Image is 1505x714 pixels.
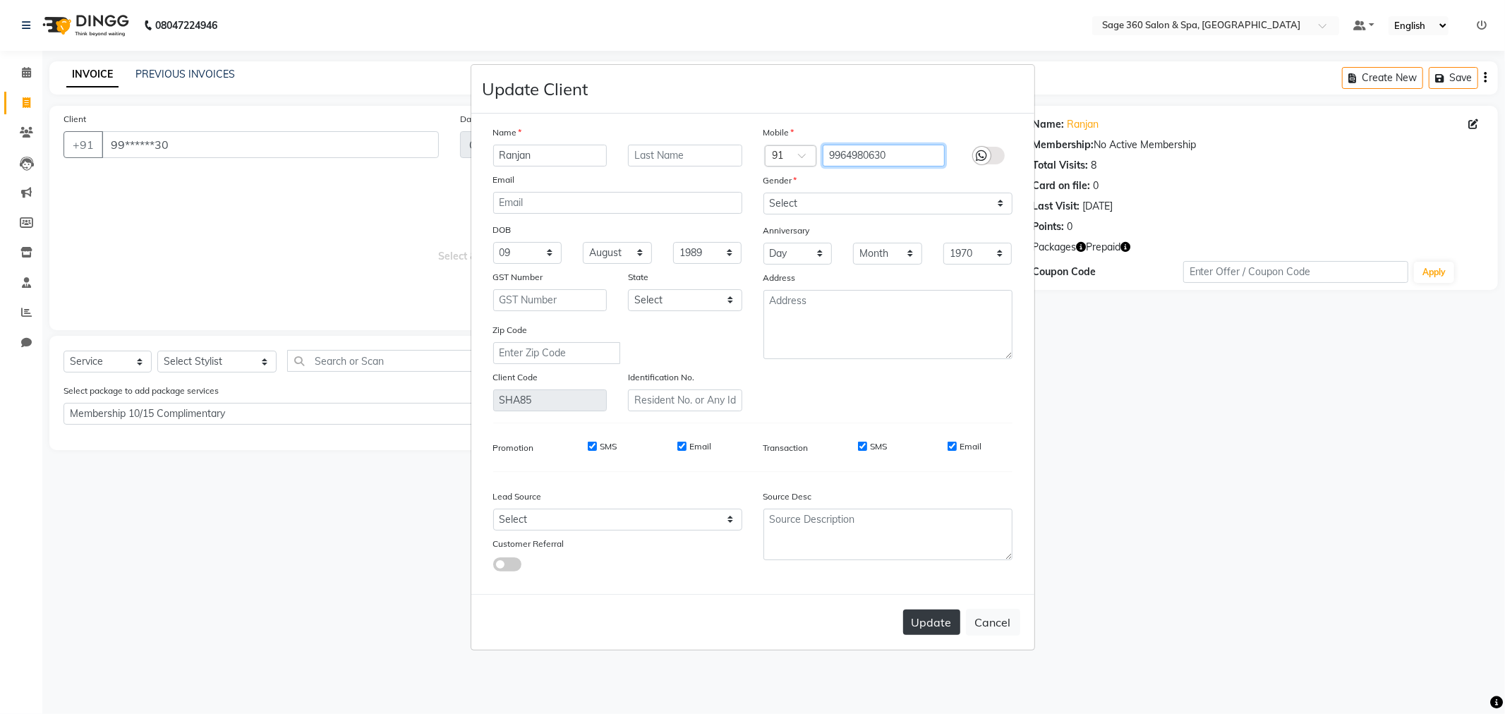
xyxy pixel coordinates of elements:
input: Resident No. or Any Id [628,389,742,411]
label: DOB [493,224,512,236]
label: Transaction [763,442,809,454]
label: Gender [763,174,797,187]
input: GST Number [493,289,608,311]
input: First Name [493,145,608,167]
label: SMS [870,440,887,453]
input: Enter Zip Code [493,342,620,364]
label: Lead Source [493,490,542,503]
label: Source Desc [763,490,812,503]
label: SMS [600,440,617,453]
label: Promotion [493,442,534,454]
input: Client Code [493,389,608,411]
label: Email [493,174,515,186]
label: State [628,271,648,284]
input: Mobile [823,145,945,167]
label: Mobile [763,126,794,139]
label: Name [493,126,522,139]
h4: Update Client [483,76,588,102]
label: Email [689,440,711,453]
label: Anniversary [763,224,810,237]
label: Address [763,272,796,284]
button: Update [903,610,960,635]
label: Zip Code [493,324,528,337]
button: Cancel [966,609,1020,636]
label: Email [960,440,981,453]
label: Customer Referral [493,538,564,550]
label: GST Number [493,271,543,284]
input: Email [493,192,742,214]
input: Last Name [628,145,742,167]
label: Client Code [493,371,538,384]
label: Identification No. [628,371,694,384]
